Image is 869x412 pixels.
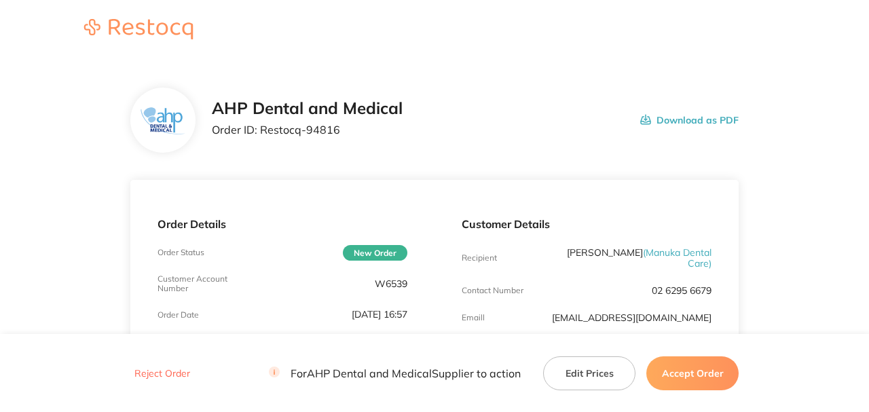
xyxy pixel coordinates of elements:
button: Download as PDF [640,99,739,141]
p: Customer Account Number [158,274,241,293]
button: Edit Prices [543,356,635,390]
span: New Order [343,245,407,261]
p: 02 6295 6679 [652,285,711,296]
p: [PERSON_NAME] [545,247,711,269]
p: Order Status [158,248,204,257]
p: Emaill [462,313,485,322]
p: Order Details [158,218,407,230]
h2: AHP Dental and Medical [212,99,403,118]
p: W6539 [375,278,407,289]
a: [EMAIL_ADDRESS][DOMAIN_NAME] [552,312,711,324]
img: Restocq logo [71,19,206,39]
img: ZjN5bDlnNQ [141,107,185,134]
p: Order ID: Restocq- 94816 [212,124,403,136]
button: Reject Order [130,367,194,379]
p: [DATE] 16:57 [352,309,407,320]
span: ( Manuka Dental Care ) [643,246,711,269]
p: Customer Details [462,218,711,230]
p: For AHP Dental and Medical Supplier to action [269,367,521,379]
p: Recipient [462,253,497,263]
a: Restocq logo [71,19,206,41]
button: Accept Order [646,356,739,390]
p: Contact Number [462,286,523,295]
p: Order Date [158,310,199,320]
